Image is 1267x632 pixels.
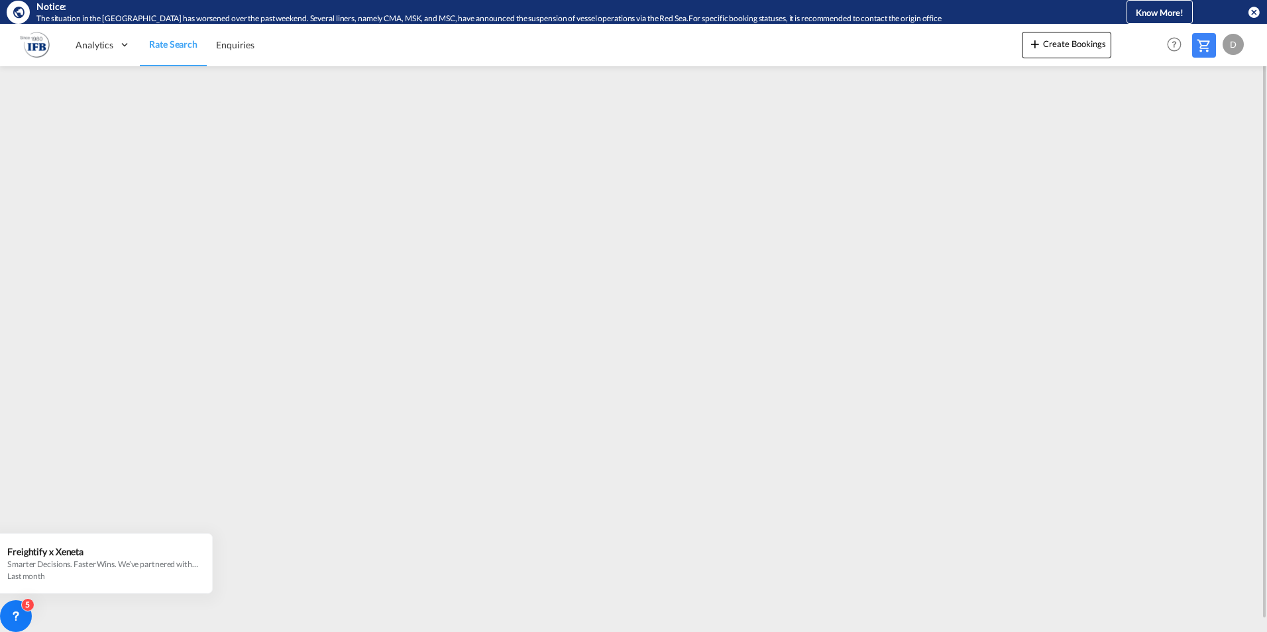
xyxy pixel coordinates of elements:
span: Analytics [76,38,113,52]
span: Know More! [1136,7,1184,18]
span: Rate Search [149,38,197,50]
img: b628ab10256c11eeb52753acbc15d091.png [20,30,50,60]
md-icon: icon-earth [12,5,25,19]
div: The situation in the Red Sea has worsened over the past weekend. Several liners, namely CMA, MSK,... [36,13,1072,25]
span: Help [1163,33,1185,56]
a: Rate Search [140,23,207,66]
span: Enquiries [216,39,254,50]
md-icon: icon-plus 400-fg [1027,36,1043,52]
div: Help [1163,33,1192,57]
button: icon-close-circle [1247,5,1260,19]
div: Analytics [66,23,140,66]
div: D [1223,34,1244,55]
button: icon-plus 400-fgCreate Bookings [1022,32,1111,58]
a: Enquiries [207,23,264,66]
